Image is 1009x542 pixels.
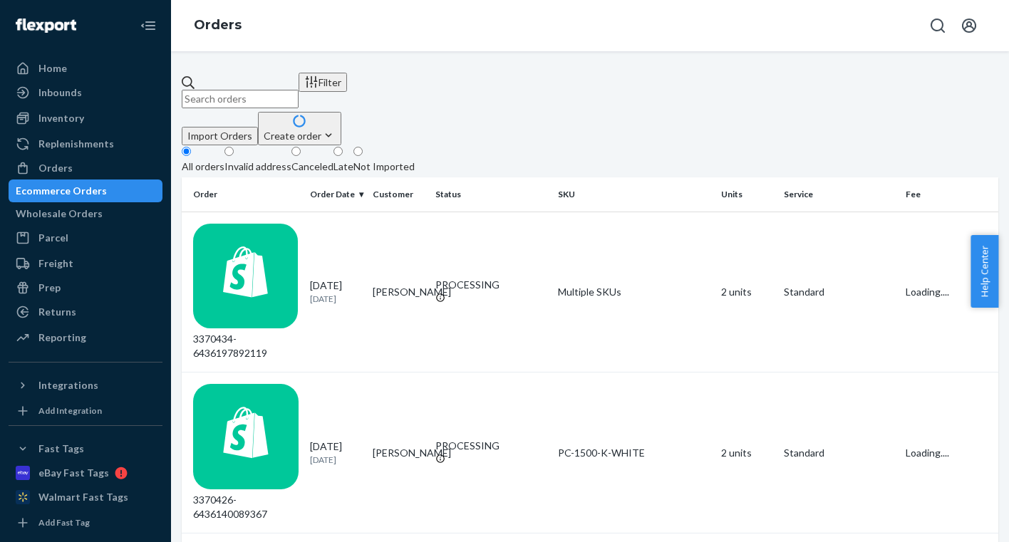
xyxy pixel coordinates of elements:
th: Units [715,177,778,212]
div: Walmart Fast Tags [38,490,128,504]
a: Walmart Fast Tags [9,486,162,509]
input: Canceled [291,147,301,156]
button: Import Orders [182,127,258,145]
div: Late [333,160,353,174]
a: Reporting [9,326,162,349]
button: Open Search Box [923,11,952,40]
th: Service [778,177,901,212]
a: Replenishments [9,132,162,155]
td: 2 units [715,212,778,372]
th: Fee [900,177,998,212]
div: Reporting [38,330,86,345]
button: Close Navigation [134,11,162,40]
div: Not Imported [353,160,415,174]
input: Not Imported [353,147,363,156]
td: Loading.... [900,372,998,533]
div: Invalid address [224,160,291,174]
div: PROCESSING [435,439,547,453]
div: Replenishments [38,137,114,151]
div: Filter [304,75,341,90]
p: [DATE] [310,293,361,305]
ol: breadcrumbs [182,5,253,46]
p: Standard [784,446,895,460]
th: Status [430,177,552,212]
th: Order [182,177,304,212]
div: Add Integration [38,405,102,417]
div: Customer [373,188,424,200]
a: Parcel [9,226,162,249]
div: Ecommerce Orders [16,184,107,198]
button: Integrations [9,374,162,397]
div: [DATE] [310,278,361,305]
p: [DATE] [310,454,361,466]
button: Filter [299,73,347,92]
div: PC-1500-K-WHITE [558,446,710,460]
a: Inbounds [9,81,162,104]
img: Flexport logo [16,19,76,33]
div: Home [38,61,67,75]
div: [DATE] [310,439,361,466]
a: Add Fast Tag [9,514,162,531]
a: Returns [9,301,162,323]
div: Inventory [38,111,84,125]
button: Fast Tags [9,437,162,460]
a: Ecommerce Orders [9,179,162,202]
div: Prep [38,281,61,295]
div: PROCESSING [435,278,547,292]
a: Add Integration [9,402,162,419]
th: Order Date [304,177,367,212]
a: Freight [9,252,162,275]
div: Inbounds [38,85,82,100]
td: 2 units [715,372,778,533]
a: Home [9,57,162,80]
div: Returns [38,305,76,319]
a: Orders [9,157,162,179]
input: Late [333,147,343,156]
div: Add Fast Tag [38,516,90,528]
button: Open account menu [955,11,983,40]
td: [PERSON_NAME] [367,212,430,372]
div: Freight [38,256,73,271]
a: eBay Fast Tags [9,462,162,484]
input: All orders [182,147,191,156]
a: Orders [194,17,242,33]
div: Create order [264,128,336,143]
div: eBay Fast Tags [38,466,109,480]
th: SKU [552,177,715,212]
td: [PERSON_NAME] [367,372,430,533]
td: Loading.... [900,212,998,372]
div: 3370426-6436140089367 [193,384,299,521]
div: Parcel [38,231,68,245]
td: Multiple SKUs [552,212,715,372]
input: Search orders [182,90,299,108]
div: All orders [182,160,224,174]
a: Inventory [9,107,162,130]
button: Help Center [971,235,998,308]
div: Canceled [291,160,333,174]
div: Fast Tags [38,442,84,456]
div: Orders [38,161,73,175]
div: Wholesale Orders [16,207,103,221]
a: Prep [9,276,162,299]
button: Create order [258,112,341,145]
a: Wholesale Orders [9,202,162,225]
p: Standard [784,285,895,299]
div: 3370434-6436197892119 [193,224,299,361]
input: Invalid address [224,147,234,156]
div: Integrations [38,378,98,392]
